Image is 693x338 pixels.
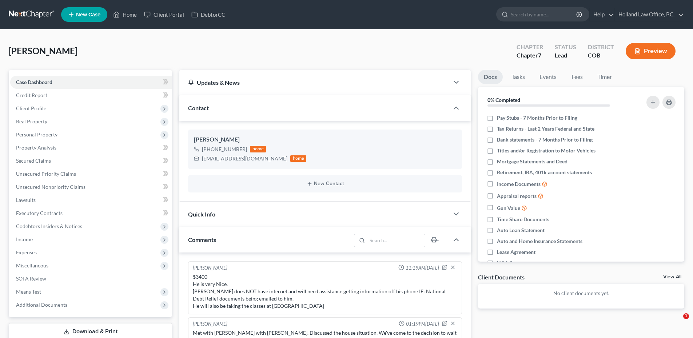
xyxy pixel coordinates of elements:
a: Unsecured Nonpriority Claims [10,180,172,194]
span: Time Share Documents [497,216,549,223]
iframe: Intercom live chat [668,313,686,331]
span: Expenses [16,249,37,255]
div: Status [555,43,576,51]
a: Executory Contracts [10,207,172,220]
a: Credit Report [10,89,172,102]
a: Docs [478,70,503,84]
span: Auto Loan Statement [497,227,545,234]
span: Contact [188,104,209,111]
span: Additional Documents [16,302,67,308]
a: Timer [592,70,618,84]
a: Unsecured Priority Claims [10,167,172,180]
a: SOFA Review [10,272,172,285]
div: [PERSON_NAME] [193,265,227,272]
span: Auto and Home Insurance Statements [497,238,582,245]
a: Holland Law Office, P.C. [615,8,684,21]
div: Lead [555,51,576,60]
span: SOFA Review [16,275,46,282]
div: [PERSON_NAME] [193,321,227,328]
span: 01:19PM[DATE] [406,321,439,327]
span: Real Property [16,118,47,124]
span: Bank statements - 7 Months Prior to Filing [497,136,593,143]
span: Retirement, IRA, 401k account statements [497,169,592,176]
span: Quick Info [188,211,215,218]
span: Credit Report [16,92,47,98]
a: Fees [565,70,589,84]
div: [PHONE_NUMBER] [202,146,247,153]
div: Client Documents [478,273,525,281]
div: $3400 He is very Nice. [PERSON_NAME] does NOT have internet and will need assistance getting info... [193,273,457,310]
span: Titles and/or Registration to Motor Vehicles [497,147,596,154]
a: Secured Claims [10,154,172,167]
input: Search... [367,234,425,247]
span: [PERSON_NAME] [9,45,77,56]
span: Mortgage Statements and Deed [497,158,567,165]
span: Gun Value [497,204,520,212]
span: Unsecured Priority Claims [16,171,76,177]
span: Personal Property [16,131,57,138]
div: Chapter [517,43,543,51]
span: Miscellaneous [16,262,48,269]
span: Means Test [16,289,41,295]
span: Comments [188,236,216,243]
span: Lawsuits [16,197,36,203]
input: Search by name... [511,8,577,21]
span: Pay Stubs - 7 Months Prior to Filing [497,114,577,122]
a: DebtorCC [188,8,229,21]
div: Chapter [517,51,543,60]
span: Executory Contracts [16,210,63,216]
span: Unsecured Nonpriority Claims [16,184,85,190]
a: Help [590,8,614,21]
span: 1 [683,313,689,319]
div: [EMAIL_ADDRESS][DOMAIN_NAME] [202,155,287,162]
div: home [250,146,266,152]
span: Codebtors Insiders & Notices [16,223,82,229]
a: Property Analysis [10,141,172,154]
span: Income Documents [497,180,541,188]
span: 7 [538,52,541,59]
a: Home [109,8,140,21]
div: COB [588,51,614,60]
span: Appraisal reports [497,192,537,200]
button: Preview [626,43,676,59]
strong: 0% Completed [487,97,520,103]
div: home [290,155,306,162]
a: Client Portal [140,8,188,21]
span: Lease Agreement [497,248,535,256]
div: [PERSON_NAME] [194,135,456,144]
a: Tasks [506,70,531,84]
div: District [588,43,614,51]
p: No client documents yet. [484,290,678,297]
span: Client Profile [16,105,46,111]
a: Lawsuits [10,194,172,207]
div: Updates & News [188,79,440,86]
span: New Case [76,12,100,17]
span: Secured Claims [16,158,51,164]
span: 11:19AM[DATE] [406,265,439,271]
span: Case Dashboard [16,79,52,85]
span: Income [16,236,33,242]
a: Case Dashboard [10,76,172,89]
button: New Contact [194,181,456,187]
a: View All [663,274,681,279]
span: Tax Returns - Last 2 Years Federal and State [497,125,594,132]
span: HOA Statement [497,259,533,267]
span: Property Analysis [16,144,56,151]
a: Events [534,70,562,84]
